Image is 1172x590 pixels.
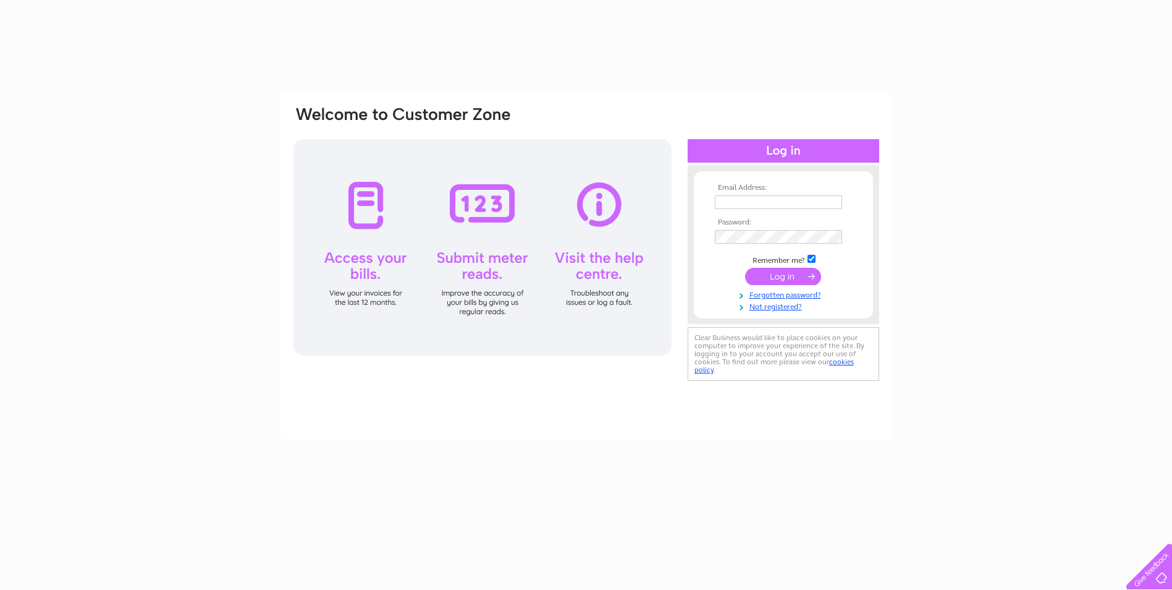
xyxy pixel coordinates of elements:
[745,268,821,285] input: Submit
[688,327,879,381] div: Clear Business would like to place cookies on your computer to improve your experience of the sit...
[694,357,854,374] a: cookies policy
[712,253,855,265] td: Remember me?
[712,184,855,192] th: Email Address:
[712,218,855,227] th: Password:
[715,300,855,312] a: Not registered?
[715,288,855,300] a: Forgotten password?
